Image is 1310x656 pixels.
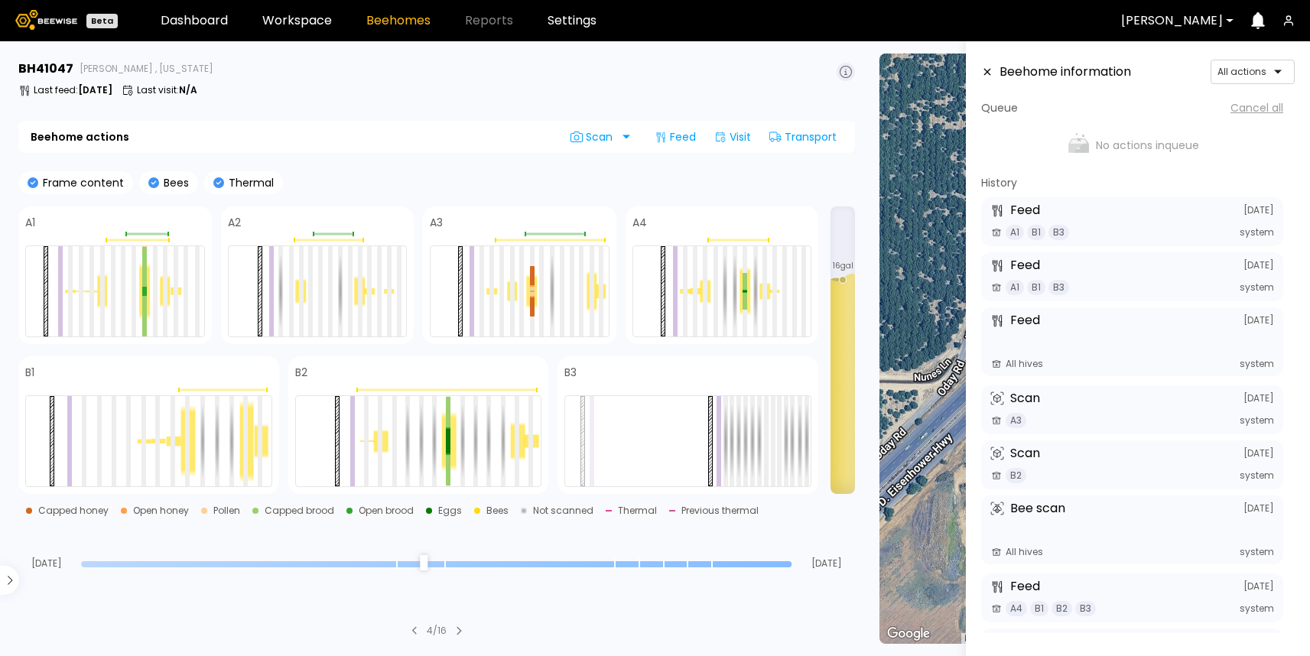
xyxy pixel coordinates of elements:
[883,624,934,644] a: Open this area in Google Maps (opens a new window)
[38,506,109,515] div: Capped honey
[34,86,112,95] p: Last feed :
[981,177,1017,188] h4: History
[1006,468,1026,483] span: B2
[486,506,509,515] div: Bees
[228,217,241,228] h4: A2
[133,506,189,515] div: Open honey
[1048,280,1069,295] span: B3
[981,102,1018,113] h4: Queue
[1240,228,1274,237] span: system
[1006,225,1024,240] span: A1
[648,125,702,149] div: Feed
[1006,413,1026,428] span: A3
[15,10,77,30] img: Beewise logo
[224,177,274,188] p: Thermal
[1010,259,1040,271] h3: Feed
[548,15,596,27] a: Settings
[465,15,513,27] span: Reports
[1240,283,1274,292] span: system
[161,15,228,27] a: Dashboard
[1048,225,1069,240] span: B3
[31,132,129,142] b: Beehome actions
[1240,471,1274,480] span: system
[618,506,657,515] div: Thermal
[213,506,240,515] div: Pollen
[632,217,647,228] h4: A4
[366,15,431,27] a: Beehomes
[1030,601,1048,616] span: B1
[1240,416,1274,425] span: system
[981,122,1283,168] div: No actions in queue
[179,83,197,96] b: N/A
[1230,102,1283,113] span: Cancel all
[1243,316,1274,325] span: [DATE]
[1243,206,1274,215] span: [DATE]
[1027,225,1045,240] span: B1
[1052,601,1072,616] span: B2
[1010,204,1040,216] h3: Feed
[86,14,118,28] div: Beta
[763,125,843,149] div: Transport
[430,217,443,228] h4: A3
[1240,359,1274,369] span: system
[80,64,213,73] span: [PERSON_NAME] , [US_STATE]
[833,262,853,270] span: 16 gal
[1240,547,1274,557] span: system
[1243,394,1274,403] span: [DATE]
[1010,392,1040,404] h3: Scan
[25,367,34,378] h4: B1
[159,177,189,188] p: Bees
[1010,447,1040,460] h3: Scan
[438,506,462,515] div: Eggs
[295,367,307,378] h4: B2
[1243,449,1274,458] span: [DATE]
[990,358,1274,370] div: All hives
[1243,504,1274,513] span: [DATE]
[1243,261,1274,270] span: [DATE]
[78,83,112,96] b: [DATE]
[265,506,334,515] div: Capped brood
[1243,582,1274,591] span: [DATE]
[570,131,618,143] span: Scan
[1075,601,1096,616] span: B3
[1000,66,1131,78] h3: Beehome information
[965,633,976,644] button: Keyboard shortcuts
[708,125,757,149] div: Visit
[1006,280,1024,295] span: A1
[533,506,593,515] div: Not scanned
[18,559,75,568] span: [DATE]
[883,624,934,644] img: Google
[359,506,414,515] div: Open brood
[564,367,577,378] h4: B3
[25,217,35,228] h4: A1
[18,63,73,75] h3: BH 41047
[1010,502,1065,515] h3: Bee scan
[1010,580,1040,593] h3: Feed
[990,546,1274,558] div: All hives
[798,559,855,568] span: [DATE]
[38,177,124,188] p: Frame content
[1240,604,1274,613] span: system
[681,506,759,515] div: Previous thermal
[427,624,447,638] div: 4 / 16
[1006,601,1027,616] span: A4
[262,15,332,27] a: Workspace
[1010,314,1040,326] h3: Feed
[1027,280,1045,295] span: B1
[137,86,197,95] p: Last visit :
